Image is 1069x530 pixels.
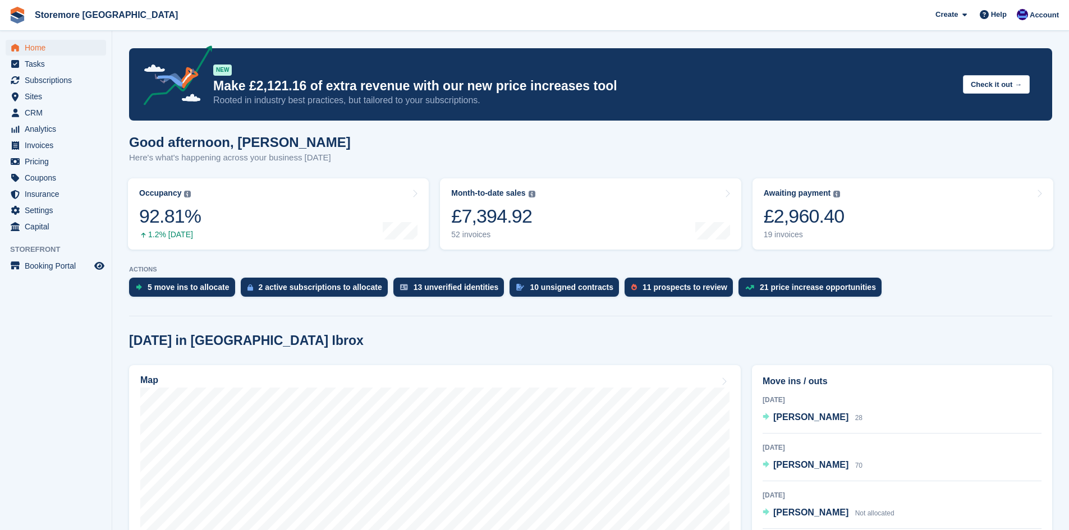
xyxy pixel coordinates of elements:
[93,259,106,273] a: Preview store
[393,278,510,302] a: 13 unverified identities
[625,278,738,302] a: 11 prospects to review
[440,178,741,250] a: Month-to-date sales £7,394.92 52 invoices
[25,202,92,218] span: Settings
[247,284,253,291] img: active_subscription_to_allocate_icon-d502201f5373d7db506a760aba3b589e785aa758c864c3986d89f69b8ff3...
[855,462,862,469] span: 70
[529,191,535,197] img: icon-info-grey-7440780725fd019a000dd9b08b2336e03edf1995a4989e88bcd33f0948082b44.svg
[773,412,848,422] span: [PERSON_NAME]
[6,72,106,88] a: menu
[6,40,106,56] a: menu
[6,121,106,137] a: menu
[400,284,408,291] img: verify_identity-adf6edd0f0f0b5bbfe63781bf79b02c33cf7c696d77639b501bdc392416b5a36.svg
[25,186,92,202] span: Insurance
[25,137,92,153] span: Invoices
[134,45,213,109] img: price-adjustments-announcement-icon-8257ccfd72463d97f412b2fc003d46551f7dbcb40ab6d574587a9cd5c0d94...
[1017,9,1028,20] img: Angela
[213,64,232,76] div: NEW
[745,285,754,290] img: price_increase_opportunities-93ffe204e8149a01c8c9dc8f82e8f89637d9d84a8eef4429ea346261dce0b2c0.svg
[763,443,1042,453] div: [DATE]
[991,9,1007,20] span: Help
[25,219,92,234] span: Capital
[6,154,106,169] a: menu
[25,56,92,72] span: Tasks
[763,395,1042,405] div: [DATE]
[773,508,848,517] span: [PERSON_NAME]
[139,230,201,239] div: 1.2% [DATE]
[25,105,92,121] span: CRM
[129,333,364,348] h2: [DATE] in [GEOGRAPHIC_DATA] Ibrox
[643,283,727,292] div: 11 prospects to review
[136,284,142,291] img: move_ins_to_allocate_icon-fdf77a2bb77ea45bf5b3d319d69a93e2d87916cf1d5bf7949dd705db3b84f3ca.svg
[129,278,241,302] a: 5 move ins to allocate
[140,375,158,385] h2: Map
[25,89,92,104] span: Sites
[184,191,191,197] img: icon-info-grey-7440780725fd019a000dd9b08b2336e03edf1995a4989e88bcd33f0948082b44.svg
[510,278,625,302] a: 10 unsigned contracts
[25,170,92,186] span: Coupons
[414,283,499,292] div: 13 unverified identities
[451,188,525,198] div: Month-to-date sales
[760,283,876,292] div: 21 price increase opportunities
[129,151,351,164] p: Here's what's happening across your business [DATE]
[259,283,382,292] div: 2 active subscriptions to allocate
[764,188,831,198] div: Awaiting payment
[833,191,840,197] img: icon-info-grey-7440780725fd019a000dd9b08b2336e03edf1995a4989e88bcd33f0948082b44.svg
[753,178,1053,250] a: Awaiting payment £2,960.40 19 invoices
[128,178,429,250] a: Occupancy 92.81% 1.2% [DATE]
[763,375,1042,388] h2: Move ins / outs
[763,458,862,473] a: [PERSON_NAME] 70
[451,230,535,239] div: 52 invoices
[25,154,92,169] span: Pricing
[6,258,106,274] a: menu
[763,506,894,520] a: [PERSON_NAME] Not allocated
[6,56,106,72] a: menu
[213,94,954,107] p: Rooted in industry best practices, but tailored to your subscriptions.
[738,278,887,302] a: 21 price increase opportunities
[451,205,535,228] div: £7,394.92
[764,205,845,228] div: £2,960.40
[530,283,613,292] div: 10 unsigned contracts
[6,137,106,153] a: menu
[148,283,230,292] div: 5 move ins to allocate
[773,460,848,469] span: [PERSON_NAME]
[213,78,954,94] p: Make £2,121.16 of extra revenue with our new price increases tool
[25,40,92,56] span: Home
[25,258,92,274] span: Booking Portal
[129,135,351,150] h1: Good afternoon, [PERSON_NAME]
[9,7,26,24] img: stora-icon-8386f47178a22dfd0bd8f6a31ec36ba5ce8667c1dd55bd0f319d3a0aa187defe.svg
[6,170,106,186] a: menu
[139,205,201,228] div: 92.81%
[763,411,862,425] a: [PERSON_NAME] 28
[10,244,112,255] span: Storefront
[763,490,1042,500] div: [DATE]
[129,266,1052,273] p: ACTIONS
[1030,10,1059,21] span: Account
[6,89,106,104] a: menu
[855,414,862,422] span: 28
[241,278,393,302] a: 2 active subscriptions to allocate
[935,9,958,20] span: Create
[631,284,637,291] img: prospect-51fa495bee0391a8d652442698ab0144808aea92771e9ea1ae160a38d050c398.svg
[25,121,92,137] span: Analytics
[963,75,1030,94] button: Check it out →
[764,230,845,239] div: 19 invoices
[139,188,181,198] div: Occupancy
[6,186,106,202] a: menu
[6,202,106,218] a: menu
[516,284,524,291] img: contract_signature_icon-13c848040528278c33f63329250d36e43548de30e8caae1d1a13099fd9432cc5.svg
[30,6,182,24] a: Storemore [GEOGRAPHIC_DATA]
[855,509,894,517] span: Not allocated
[6,105,106,121] a: menu
[25,72,92,88] span: Subscriptions
[6,219,106,234] a: menu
